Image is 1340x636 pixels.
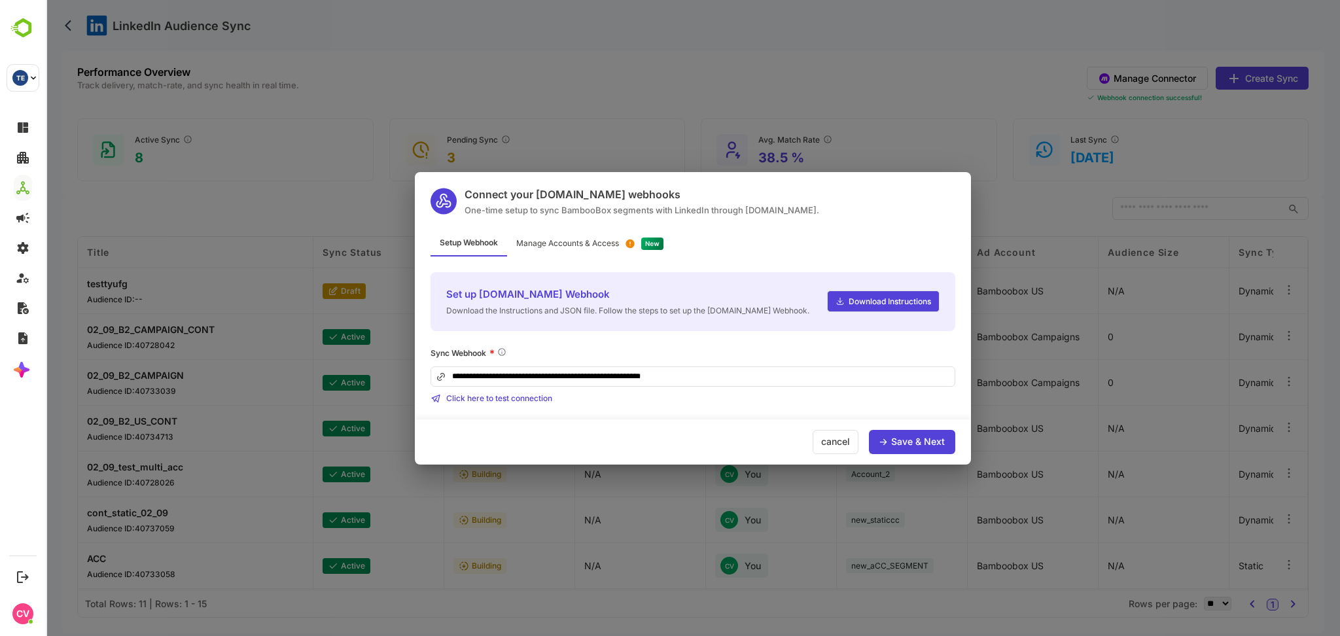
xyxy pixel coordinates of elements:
div: cancel [767,430,813,454]
div: Setup Webhook [385,231,461,256]
img: BambooboxLogoMark.f1c84d78b4c51b1a7b5f700c9845e183.svg [7,16,40,41]
div: One-time setup to sync BambooBox segments with LinkedIn through [DOMAIN_NAME]. [419,205,773,215]
div: Manage Accounts & Access [470,239,573,247]
a: Download Instructions [781,291,894,312]
span: Set up [DOMAIN_NAME] Webhook [400,288,764,300]
div: CV [12,603,33,624]
span: Download Instructions [799,296,885,306]
div: Save & Next [845,437,899,446]
span: Download the Instructions and JSON file. Follow the steps to set up the [DOMAIN_NAME] Webhook. [400,306,764,315]
span: Required for pushing segments to LinkedIn. [451,347,461,360]
div: TE [12,70,28,86]
button: Logout [14,568,31,586]
span: Sync Webhook [385,348,440,358]
span: Click here to test connection [400,393,506,403]
div: Connect your [DOMAIN_NAME] webhooks [419,188,773,201]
